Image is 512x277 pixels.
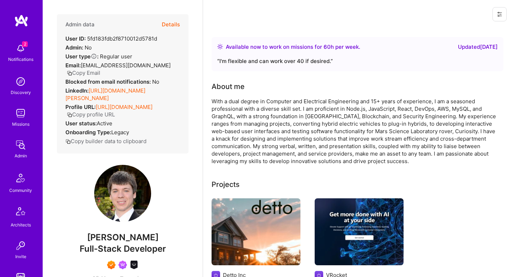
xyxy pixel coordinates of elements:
div: “ I'm flexible and can work over 40 if desired. ” [217,57,498,66]
strong: Email: [65,62,81,69]
strong: LinkedIn: [65,87,89,94]
strong: User status: [65,120,97,127]
img: logo [14,14,28,27]
button: Copy Email [67,69,100,77]
img: User Avatar [94,165,151,222]
div: No [65,78,159,85]
strong: Onboarding Type: [65,129,111,136]
strong: Profile URL: [65,104,96,110]
div: Architects [11,221,31,229]
button: Details [162,14,180,35]
div: Invite [15,253,26,260]
div: Notifications [8,56,33,63]
div: Discovery [11,89,31,96]
img: Exceptional A.Teamer [107,261,116,269]
img: Architects [12,204,29,221]
img: admin teamwork [14,138,28,152]
strong: Blocked from email notifications: [65,78,152,85]
img: Detto - AI Powered Real Estate [212,198,300,265]
div: Available now to work on missions for h per week . [226,43,360,51]
span: legacy [111,129,129,136]
strong: User type : [65,53,98,60]
img: Invite [14,239,28,253]
i: icon Copy [67,112,72,117]
span: Active [97,120,112,127]
img: bell [14,41,28,56]
a: [URL][DOMAIN_NAME] [96,104,153,110]
a: [URL][DOMAIN_NAME][PERSON_NAME] [65,87,145,101]
div: No [65,44,92,51]
span: [PERSON_NAME] [57,232,188,243]
div: About me [212,81,245,92]
div: 5fd183fdb2f8710012d5781d [65,35,157,42]
div: Regular user [65,53,132,60]
button: Copy profile URL [67,111,115,118]
i: icon Copy [65,139,71,144]
h4: Admin data [65,21,95,28]
span: 60 [324,43,331,50]
img: AI Course Graduate [130,261,138,269]
span: [EMAIL_ADDRESS][DOMAIN_NAME] [81,62,171,69]
div: Admin [15,152,27,160]
button: Copy builder data to clipboard [65,137,146,145]
img: Been on Mission [118,261,127,269]
div: Updated [DATE] [458,43,498,51]
img: Jinqo AI [315,198,404,265]
div: Missions [12,120,30,128]
div: With a dual degree in Computer and Electrical Engineering and 15+ years of experience, I am a sea... [212,98,496,165]
i: icon Copy [67,70,72,76]
div: Community [9,187,32,194]
img: Availability [217,44,223,49]
i: Help [91,53,97,59]
img: Community [12,169,29,187]
img: discovery [14,74,28,89]
span: 2 [22,41,28,47]
div: Projects [212,179,240,190]
strong: User ID: [65,35,86,42]
img: teamwork [14,106,28,120]
span: Full-Stack Developer [80,244,166,254]
strong: Admin: [65,44,83,51]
